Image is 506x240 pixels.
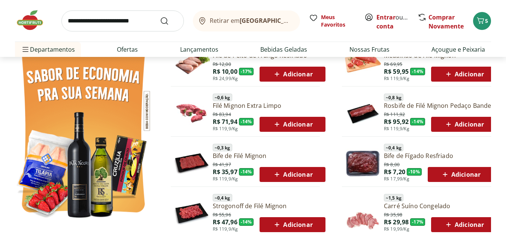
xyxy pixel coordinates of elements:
[21,40,75,58] span: Departamentos
[384,94,403,101] span: ~ 0,8 kg
[321,13,355,28] span: Meus Favoritos
[213,160,231,168] span: R$ 41,97
[213,194,232,201] span: ~ 0,4 kg
[272,70,312,79] span: Adicionar
[384,67,409,76] span: R$ 59,95
[174,145,210,181] img: Principal
[213,101,325,110] a: Filé Mignon Extra Limpo
[431,67,497,82] button: Adicionar
[272,220,312,229] span: Adicionar
[117,45,138,54] a: Ofertas
[193,10,300,31] button: Retirar em[GEOGRAPHIC_DATA]/[GEOGRAPHIC_DATA]
[431,45,485,54] a: Açougue e Peixaria
[15,9,52,31] img: Hortifruti
[384,144,403,151] span: ~ 0,4 kg
[384,176,409,182] span: R$ 17,99/Kg
[174,95,210,131] img: Filé Mignon Extra Limpo
[440,170,481,179] span: Adicionar
[309,13,355,28] a: Meus Favoritos
[213,168,237,176] span: R$ 35,97
[239,68,254,75] span: - 17 %
[61,10,184,31] input: search
[239,118,254,125] span: - 14 %
[428,167,493,182] button: Adicionar
[345,95,381,131] img: Principal
[384,226,409,232] span: R$ 19,99/Kg
[272,120,312,129] span: Adicionar
[410,218,425,226] span: - 17 %
[384,218,409,226] span: R$ 29,98
[431,117,497,132] button: Adicionar
[21,40,30,58] button: Menu
[213,176,238,182] span: R$ 119,9/Kg
[213,226,238,232] span: R$ 119,9/Kg
[410,118,425,125] span: - 14 %
[444,70,484,79] span: Adicionar
[473,12,491,30] button: Carrinho
[384,168,405,176] span: R$ 7,20
[444,220,484,229] span: Adicionar
[384,152,493,160] a: Bife de Fígado Resfriado
[376,13,396,21] a: Entrar
[349,45,390,54] a: Nossas Frutas
[160,16,178,25] button: Submit Search
[384,101,497,110] a: Rosbife de Filé Mignon Pedaço Bandeja
[210,17,293,24] span: Retirar em
[376,13,418,30] a: Criar conta
[272,170,312,179] span: Adicionar
[345,145,381,181] img: Bife de Fígado Resfriado
[240,16,366,25] b: [GEOGRAPHIC_DATA]/[GEOGRAPHIC_DATA]
[213,218,237,226] span: R$ 47,96
[260,67,325,82] button: Adicionar
[15,40,152,223] img: Ver todos
[384,118,409,126] span: R$ 95,92
[213,118,237,126] span: R$ 71,94
[384,110,405,118] span: R$ 111,92
[444,120,484,129] span: Adicionar
[376,13,410,31] span: ou
[213,126,238,132] span: R$ 119,9/Kg
[180,45,218,54] a: Lançamentos
[174,45,210,80] img: Filé de Peito de Frango Resfriado
[260,217,325,232] button: Adicionar
[485,17,488,24] span: 5
[213,67,237,76] span: R$ 10,00
[384,76,409,82] span: R$ 119,9/Kg
[431,217,497,232] button: Adicionar
[384,160,400,168] span: R$ 8,00
[384,194,403,201] span: ~ 1,5 kg
[384,60,402,67] span: R$ 69,95
[213,60,231,67] span: R$ 12,00
[345,195,381,231] img: Principal
[260,45,307,54] a: Bebidas Geladas
[384,202,497,210] a: Carré Suíno Congelado
[213,152,325,160] a: Bife de Filé Mignon
[239,168,254,176] span: - 14 %
[260,117,325,132] button: Adicionar
[384,210,402,218] span: R$ 35,98
[213,94,232,101] span: ~ 0,6 kg
[213,110,231,118] span: R$ 83,94
[213,210,231,218] span: R$ 55,96
[239,218,254,226] span: - 14 %
[384,126,409,132] span: R$ 119,9/Kg
[428,13,464,30] a: Comprar Novamente
[410,68,425,75] span: - 14 %
[174,195,210,231] img: Principal
[213,202,325,210] a: Strogonoff de Filé Mignon
[407,168,422,176] span: - 10 %
[213,76,238,82] span: R$ 24,99/Kg
[213,144,232,151] span: ~ 0,3 kg
[260,167,325,182] button: Adicionar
